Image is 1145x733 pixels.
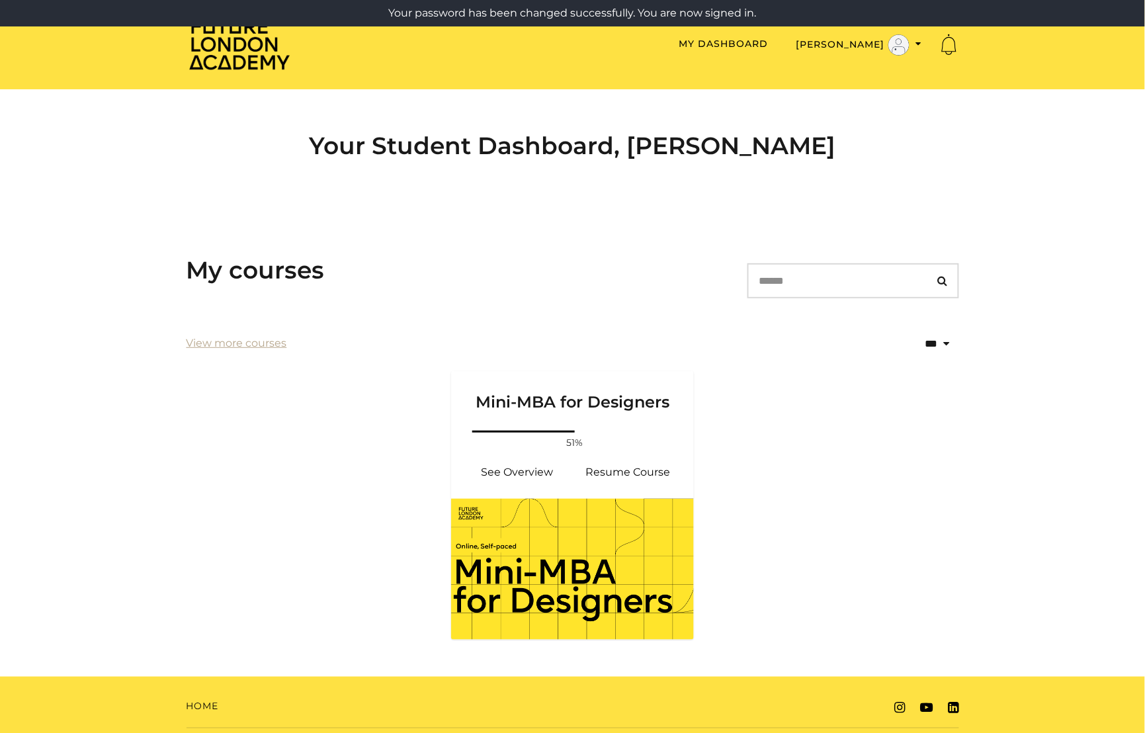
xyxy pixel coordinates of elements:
a: Mini-MBA for Designers: Resume Course [573,456,684,488]
p: Your password has been changed successfully. You are now signed in. [5,5,1140,21]
select: status [867,327,959,361]
a: Home [187,699,219,713]
a: My Dashboard [679,38,769,50]
h3: Mini-MBA for Designers [467,371,679,412]
a: Mini-MBA for Designers: See Overview [462,456,573,488]
a: View more courses [187,335,287,351]
span: 51% [559,436,591,450]
h3: My courses [187,256,325,284]
button: Toggle menu [792,34,926,56]
h2: Your Student Dashboard, [PERSON_NAME] [187,132,959,160]
a: Mini-MBA for Designers [451,371,695,428]
img: Home Page [187,17,292,71]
